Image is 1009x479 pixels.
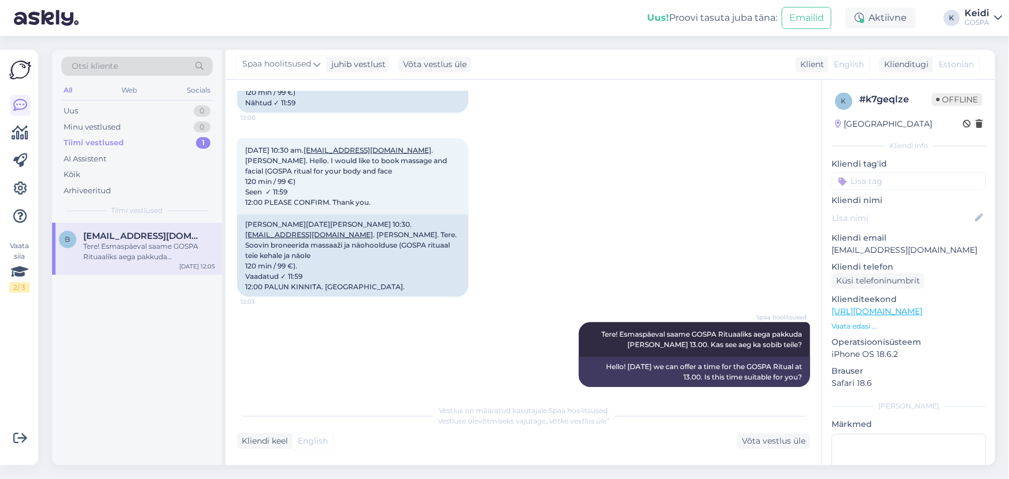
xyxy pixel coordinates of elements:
div: Tere! Esmaspäeval saame GOSPA Rituaaliks aega pakkuda [PERSON_NAME] 13.00. Kas see aeg ka sobib t... [83,241,215,262]
div: [PERSON_NAME] [831,401,986,411]
button: Emailid [782,7,831,29]
div: Arhiveeritud [64,185,111,197]
span: Tere! Esmaspäeval saame GOSPA Rituaaliks aega pakkuda [PERSON_NAME] 13.00. Kas see aeg ka sobib t... [601,330,804,349]
i: „Võtke vestlus üle” [546,417,609,425]
a: [URL][DOMAIN_NAME] [831,306,922,316]
input: Lisa nimi [832,212,973,224]
p: Kliendi telefon [831,261,986,273]
p: Märkmed [831,418,986,430]
span: Otsi kliente [72,60,118,72]
div: Kliendi keel [237,435,288,447]
span: Vestluse ülevõtmiseks vajutage [438,417,609,425]
div: Kõik [64,169,80,180]
span: Offline [932,93,982,106]
a: [EMAIL_ADDRESS][DOMAIN_NAME] [304,146,431,154]
div: juhib vestlust [327,58,386,71]
p: Safari 18.6 [831,377,986,389]
div: [GEOGRAPHIC_DATA] [835,118,932,130]
span: bojanaandric249@gmail.com [83,231,204,241]
span: b [65,235,71,244]
span: Spaa hoolitsused [756,313,807,322]
p: Brauser [831,365,986,377]
div: K [944,10,960,26]
div: Minu vestlused [64,121,121,133]
span: k [841,97,847,105]
span: English [834,58,864,71]
span: [DATE] 10:30 am. . [PERSON_NAME]. Hello. I would like to book massage and facial (GOSPA ritual fo... [245,146,449,207]
div: 0 [194,105,210,117]
span: English [298,435,328,447]
img: Askly Logo [9,59,31,81]
a: KeidiGOSPA [964,9,1002,27]
div: 0 [194,121,210,133]
span: Estonian [938,58,974,71]
div: Web [120,83,140,98]
span: Vestlus on määratud kasutajale Spaa hoolitsused [439,406,608,415]
p: Operatsioonisüsteem [831,336,986,348]
span: 12:05 [763,388,807,396]
p: Klienditeekond [831,293,986,305]
b: Uus! [647,12,669,23]
div: Klienditugi [879,58,929,71]
input: Lisa tag [831,172,986,190]
p: [EMAIL_ADDRESS][DOMAIN_NAME] [831,244,986,256]
div: 1 [196,137,210,149]
span: Spaa hoolitsused [242,58,311,71]
div: All [61,83,75,98]
span: 12:00 [241,113,284,122]
div: 2 / 3 [9,282,30,293]
div: Tiimi vestlused [64,137,124,149]
div: [DATE] 12:05 [179,262,215,271]
div: GOSPA [964,18,989,27]
div: Võta vestlus üle [398,57,471,72]
div: # k7geqlze [859,93,932,106]
div: AI Assistent [64,153,106,165]
div: Kliendi info [831,141,986,151]
p: iPhone OS 18.6.2 [831,348,986,360]
div: Proovi tasuta juba täna: [647,11,777,25]
div: Hello! [DATE] we can offer a time for the GOSPA Ritual at 13.00. Is this time suitable for you? [579,357,810,387]
p: Vaata edasi ... [831,321,986,331]
div: Küsi telefoninumbrit [831,273,925,289]
p: Kliendi email [831,232,986,244]
div: Klient [796,58,824,71]
p: Kliendi tag'id [831,158,986,170]
div: [PERSON_NAME][DATE][PERSON_NAME] 10:30. . [PERSON_NAME]. Tere. Soovin broneerida massaaži ja näoh... [237,215,468,297]
span: Tiimi vestlused [112,205,163,216]
div: Vaata siia [9,241,30,293]
div: Uus [64,105,78,117]
a: [EMAIL_ADDRESS][DOMAIN_NAME] [245,230,373,239]
p: Kliendi nimi [831,194,986,207]
div: Keidi [964,9,989,18]
div: Aktiivne [845,8,916,28]
div: Socials [184,83,213,98]
span: 12:03 [241,297,284,306]
div: Võta vestlus üle [737,433,810,449]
